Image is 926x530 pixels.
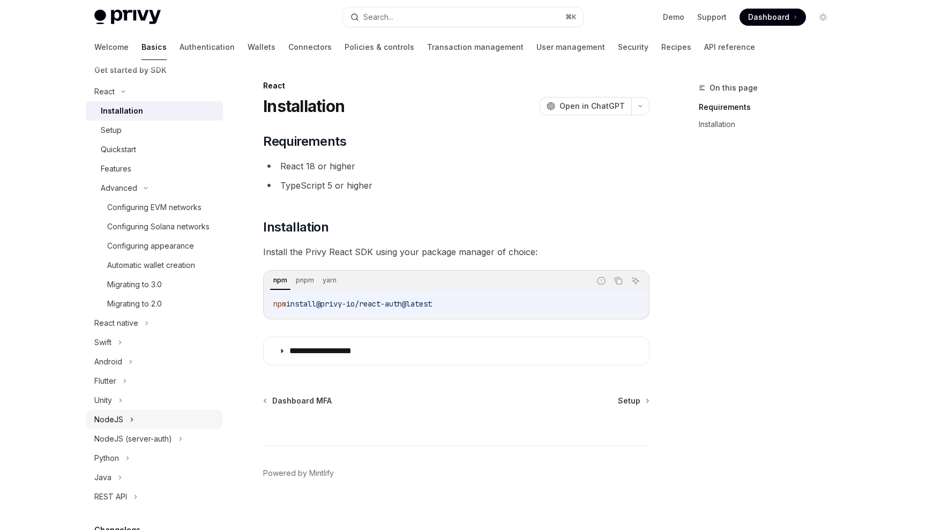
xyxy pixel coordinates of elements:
a: Quickstart [86,140,223,159]
span: Install the Privy React SDK using your package manager of choice: [263,244,649,259]
div: NodeJS [94,413,123,426]
a: Security [618,34,648,60]
span: ⌘ K [565,13,577,21]
span: Requirements [263,133,346,150]
div: Migrating to 2.0 [107,297,162,310]
div: pnpm [293,274,317,287]
a: User management [536,34,605,60]
div: Configuring Solana networks [107,220,210,233]
a: Transaction management [427,34,524,60]
div: Swift [94,336,111,349]
span: @privy-io/react-auth@latest [316,299,432,309]
a: Policies & controls [345,34,414,60]
a: Setup [86,121,223,140]
div: React [263,80,649,91]
img: light logo [94,10,161,25]
span: install [286,299,316,309]
a: Welcome [94,34,129,60]
span: On this page [710,81,758,94]
div: Migrating to 3.0 [107,278,162,291]
div: Search... [363,11,393,24]
a: Configuring Solana networks [86,217,223,236]
div: yarn [319,274,340,287]
div: Flutter [94,375,116,387]
div: Unity [94,394,112,407]
button: Search...⌘K [343,8,583,27]
div: REST API [94,490,127,503]
div: Python [94,452,119,465]
a: Connectors [288,34,332,60]
a: Configuring EVM networks [86,198,223,217]
a: Demo [663,12,684,23]
button: Ask AI [629,274,643,288]
div: Installation [101,104,143,117]
span: Setup [618,395,640,406]
a: Migrating to 3.0 [86,275,223,294]
a: Support [697,12,727,23]
li: TypeScript 5 or higher [263,178,649,193]
a: Requirements [699,99,840,116]
a: API reference [704,34,755,60]
span: Open in ChatGPT [559,101,625,111]
div: Setup [101,124,122,137]
div: Features [101,162,131,175]
a: Basics [141,34,167,60]
div: npm [270,274,290,287]
div: React [94,85,115,98]
a: Automatic wallet creation [86,256,223,275]
a: Dashboard [740,9,806,26]
div: Automatic wallet creation [107,259,195,272]
div: Configuring appearance [107,240,194,252]
a: Wallets [248,34,275,60]
div: Advanced [101,182,137,195]
span: Dashboard MFA [272,395,332,406]
button: Copy the contents from the code block [611,274,625,288]
a: Configuring appearance [86,236,223,256]
a: Features [86,159,223,178]
button: Toggle dark mode [815,9,832,26]
a: Recipes [661,34,691,60]
h1: Installation [263,96,345,116]
a: Installation [699,116,840,133]
a: Powered by Mintlify [263,468,334,479]
a: Setup [618,395,648,406]
div: Quickstart [101,143,136,156]
a: Authentication [180,34,235,60]
span: Dashboard [748,12,789,23]
span: Installation [263,219,328,236]
a: Dashboard MFA [264,395,332,406]
button: Open in ChatGPT [540,97,631,115]
a: Migrating to 2.0 [86,294,223,313]
div: NodeJS (server-auth) [94,432,172,445]
a: Installation [86,101,223,121]
div: Java [94,471,111,484]
div: React native [94,317,138,330]
span: npm [273,299,286,309]
div: Configuring EVM networks [107,201,201,214]
button: Report incorrect code [594,274,608,288]
div: Android [94,355,122,368]
li: React 18 or higher [263,159,649,174]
